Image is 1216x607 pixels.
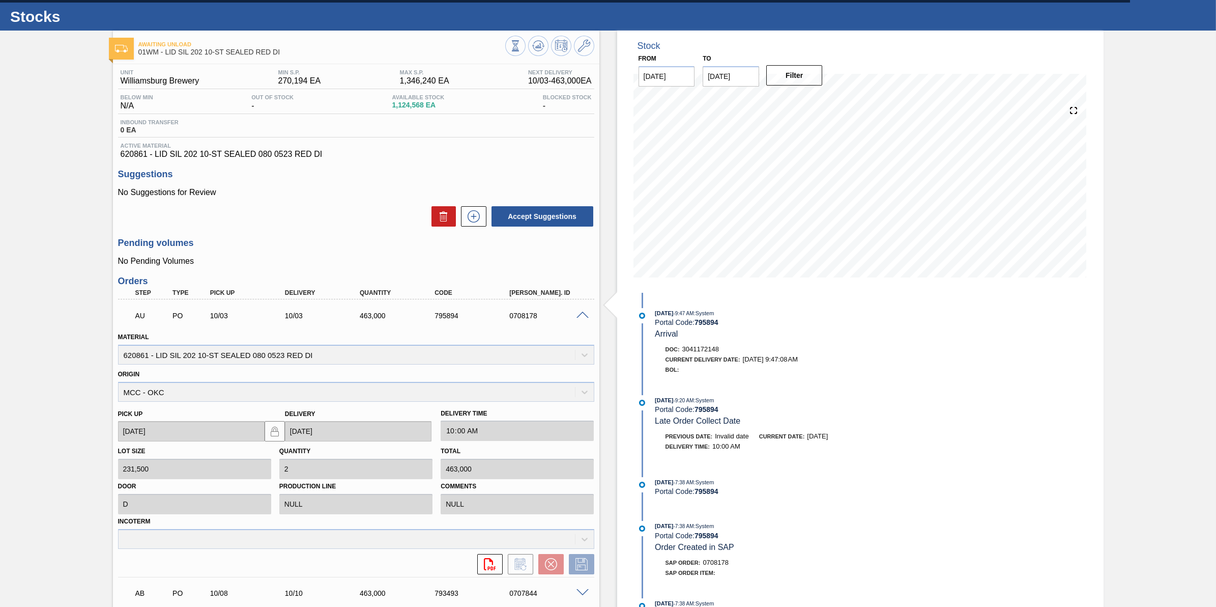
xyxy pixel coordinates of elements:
div: Pick up [208,289,293,296]
span: 0708178 [703,559,729,566]
span: [DATE] [655,310,673,316]
span: 10/03 - 463,000 EA [528,76,592,86]
label: Lot size [118,448,146,455]
span: Doc: [665,346,680,352]
p: AU [135,312,170,320]
label: Total [441,448,460,455]
h3: Pending volumes [118,238,594,249]
span: : System [694,600,714,606]
div: Portal Code: [655,487,896,495]
label: Door [118,479,271,494]
div: Accept Suggestions [486,205,594,228]
span: Order Created in SAP [655,543,734,551]
span: Unit [121,69,199,75]
input: mm/dd/yyyy [118,421,265,442]
span: [DATE] [655,600,673,606]
div: Inform order change [503,554,533,574]
div: Quantity [357,289,442,296]
img: locked [269,425,281,437]
div: 795894 [432,312,517,320]
span: 270,194 EA [278,76,321,86]
img: atual [639,482,645,488]
span: MIN S.P. [278,69,321,75]
p: AB [135,589,170,597]
div: Portal Code: [655,405,896,413]
img: Ícone [115,45,128,52]
button: Schedule Inventory [551,36,571,56]
div: 463,000 [357,589,442,597]
span: [DATE] 9:47:08 AM [743,355,798,363]
span: : System [694,523,714,529]
div: - [249,94,296,111]
div: Delivery [282,289,367,296]
label: Production Line [279,479,432,494]
div: 0707844 [507,589,592,597]
span: : System [694,479,714,485]
div: 10/03/2025 [208,312,293,320]
span: Out Of Stock [251,94,294,100]
div: 10/10/2025 [282,589,367,597]
span: - 9:47 AM [674,311,694,316]
label: Comments [441,479,594,494]
span: MAX S.P. [400,69,449,75]
div: 793493 [432,589,517,597]
strong: 795894 [694,532,718,540]
span: Current Delivery Date: [665,356,740,363]
span: Below Min [121,94,153,100]
img: atual [639,400,645,406]
div: 10/08/2025 [208,589,293,597]
button: Update Chart [528,36,548,56]
div: 463,000 [357,312,442,320]
p: No Suggestions for Review [118,188,594,197]
input: mm/dd/yyyy [703,66,759,87]
span: Arrival [655,329,678,338]
h3: Suggestions [118,169,594,180]
div: Portal Code: [655,318,896,326]
img: atual [639,526,645,532]
span: Current Date: [759,433,805,439]
label: Material [118,334,149,341]
span: [DATE] [655,397,673,403]
span: BOL: [665,367,679,373]
button: Filter [766,65,823,86]
span: Previous Date: [665,433,713,439]
span: Available Stock [392,94,445,100]
div: Stock [638,41,660,51]
label: Delivery [285,410,315,418]
div: Save Order [564,554,594,574]
label: Delivery Time [441,406,594,421]
label: to [703,55,711,62]
span: 0 EA [121,126,179,134]
span: - 9:20 AM [674,398,694,403]
div: Portal Code: [655,532,896,540]
label: Pick up [118,410,143,418]
span: 01WM - LID SIL 202 10-ST SEALED RED DI [138,48,505,56]
button: Stocks Overview [505,36,526,56]
span: 1,346,240 EA [400,76,449,86]
span: Active Material [121,143,592,149]
div: 0708178 [507,312,592,320]
button: Go to Master Data / General [574,36,594,56]
span: 3041172148 [682,345,719,353]
div: 10/03/2025 [282,312,367,320]
span: : System [694,310,714,316]
div: Awaiting Billing [133,582,173,604]
span: Delivery Time : [665,444,710,450]
img: atual [639,313,645,319]
div: - [540,94,594,111]
h1: Stocks [10,11,191,22]
div: Open PDF file [472,554,503,574]
strong: 795894 [694,405,718,413]
input: mm/dd/yyyy [285,421,431,442]
h3: Orders [118,276,594,287]
span: [DATE] [655,479,673,485]
div: Step [133,289,173,296]
div: Awaiting Unload [133,305,173,327]
div: Type [170,289,210,296]
button: Accept Suggestions [491,206,593,227]
span: 10:00 AM [712,443,740,450]
div: [PERSON_NAME]. ID [507,289,592,296]
label: Origin [118,371,140,378]
span: SAP Order: [665,560,701,566]
span: Awaiting Unload [138,41,505,47]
